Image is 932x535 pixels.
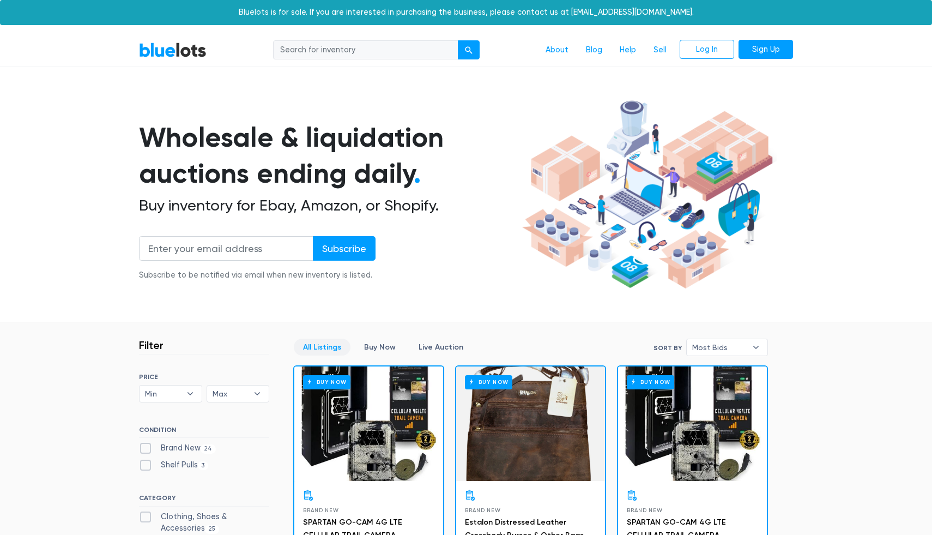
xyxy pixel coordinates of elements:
label: Sort By [653,343,682,353]
a: Sign Up [739,40,793,59]
input: Search for inventory [273,40,458,60]
a: About [537,40,577,61]
a: Help [611,40,645,61]
h6: PRICE [139,373,269,381]
span: . [414,157,421,190]
span: Brand New [465,507,500,513]
span: Min [145,386,181,402]
h6: CATEGORY [139,494,269,506]
a: Buy Now [355,339,405,356]
a: Live Auction [409,339,473,356]
span: Brand New [627,507,662,513]
input: Subscribe [313,236,376,261]
a: Blog [577,40,611,61]
h6: Buy Now [627,375,674,389]
span: Max [213,386,249,402]
label: Shelf Pulls [139,459,208,471]
img: hero-ee84e7d0318cb26816c560f6b4441b76977f77a177738b4e94f68c95b2b83dbb.png [518,95,777,294]
label: Clothing, Shoes & Accessories [139,511,269,534]
span: Most Bids [692,339,747,356]
input: Enter your email address [139,236,313,261]
a: Buy Now [618,366,767,481]
h2: Buy inventory for Ebay, Amazon, or Shopify. [139,196,518,215]
a: Sell [645,40,675,61]
span: Brand New [303,507,338,513]
h6: CONDITION [139,426,269,438]
a: Log In [680,40,734,59]
label: Brand New [139,442,216,454]
h3: Filter [139,339,164,352]
h1: Wholesale & liquidation auctions ending daily [139,119,518,192]
a: All Listings [294,339,350,356]
span: 3 [198,461,208,470]
a: Buy Now [294,366,443,481]
b: ▾ [745,339,767,356]
span: 25 [205,525,219,534]
h6: Buy Now [303,375,350,389]
b: ▾ [246,386,269,402]
span: 24 [201,444,216,453]
div: Subscribe to be notified via email when new inventory is listed. [139,269,376,281]
a: BlueLots [139,42,207,58]
a: Buy Now [456,366,605,481]
h6: Buy Now [465,375,512,389]
b: ▾ [179,386,202,402]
